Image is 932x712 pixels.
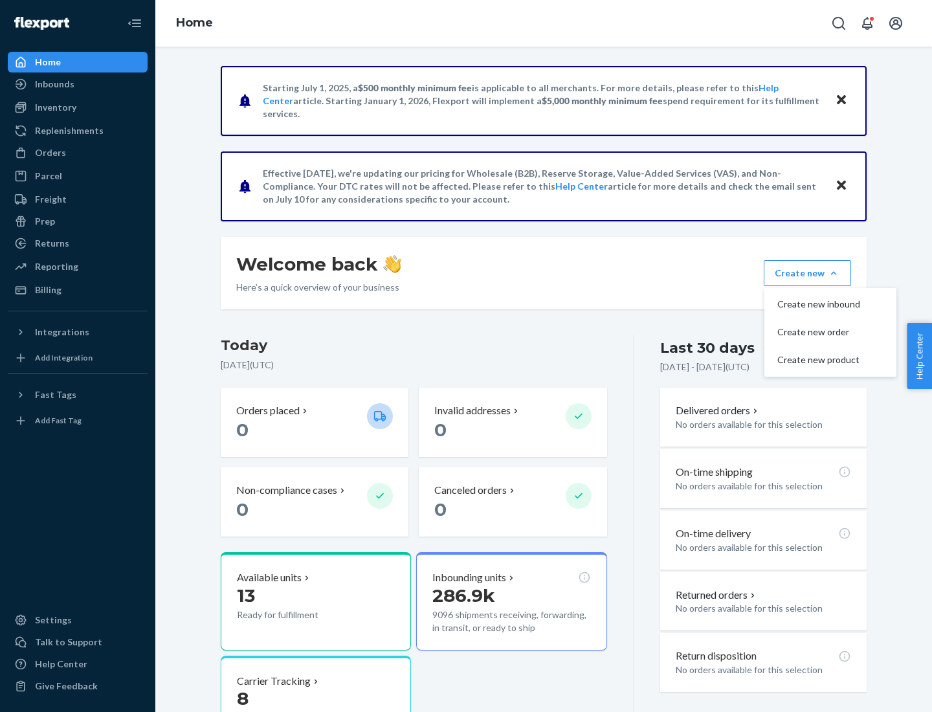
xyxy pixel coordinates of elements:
[35,146,66,159] div: Orders
[8,52,148,72] a: Home
[237,687,249,709] span: 8
[419,467,606,537] button: Canceled orders 0
[35,237,69,250] div: Returns
[8,74,148,95] a: Inbounds
[8,632,148,652] a: Talk to Support
[660,361,749,373] p: [DATE] - [DATE] ( UTC )
[122,10,148,36] button: Close Navigation
[676,663,851,676] p: No orders available for this selection
[777,355,860,364] span: Create new product
[237,584,255,606] span: 13
[35,326,89,339] div: Integrations
[8,610,148,630] a: Settings
[35,680,98,693] div: Give Feedback
[35,101,76,114] div: Inventory
[236,498,249,520] span: 0
[660,338,755,358] div: Last 30 days
[434,403,511,418] p: Invalid addresses
[237,608,357,621] p: Ready for fulfillment
[767,346,894,374] button: Create new product
[416,552,606,651] button: Inbounding units286.9k9096 shipments receiving, forwarding, in transit, or ready to ship
[221,467,408,537] button: Non-compliance cases 0
[854,10,880,36] button: Open notifications
[221,388,408,457] button: Orders placed 0
[8,97,148,118] a: Inventory
[35,284,61,296] div: Billing
[676,541,851,554] p: No orders available for this selection
[833,91,850,110] button: Close
[419,388,606,457] button: Invalid addresses 0
[35,388,76,401] div: Fast Tags
[8,142,148,163] a: Orders
[676,649,757,663] p: Return disposition
[8,322,148,342] button: Integrations
[35,56,61,69] div: Home
[35,124,104,137] div: Replenishments
[8,410,148,431] a: Add Fast Tag
[14,17,69,30] img: Flexport logo
[676,465,753,480] p: On-time shipping
[176,16,213,30] a: Home
[221,552,411,651] button: Available units13Ready for fulfillment
[676,480,851,493] p: No orders available for this selection
[767,291,894,318] button: Create new inbound
[434,498,447,520] span: 0
[826,10,852,36] button: Open Search Box
[8,654,148,674] a: Help Center
[236,252,401,276] h1: Welcome back
[676,526,751,541] p: On-time delivery
[907,323,932,389] button: Help Center
[236,281,401,294] p: Here’s a quick overview of your business
[35,658,87,671] div: Help Center
[432,570,506,585] p: Inbounding units
[767,318,894,346] button: Create new order
[8,384,148,405] button: Fast Tags
[432,608,590,634] p: 9096 shipments receiving, forwarding, in transit, or ready to ship
[35,78,74,91] div: Inbounds
[166,5,223,42] ol: breadcrumbs
[8,233,148,254] a: Returns
[676,418,851,431] p: No orders available for this selection
[8,280,148,300] a: Billing
[676,403,760,418] button: Delivered orders
[883,10,909,36] button: Open account menu
[35,614,72,627] div: Settings
[833,177,850,195] button: Close
[35,260,78,273] div: Reporting
[358,82,472,93] span: $500 monthly minimum fee
[8,348,148,368] a: Add Integration
[263,167,823,206] p: Effective [DATE], we're updating our pricing for Wholesale (B2B), Reserve Storage, Value-Added Se...
[35,636,102,649] div: Talk to Support
[237,674,311,689] p: Carrier Tracking
[555,181,608,192] a: Help Center
[676,588,758,603] button: Returned orders
[764,260,851,286] button: Create newCreate new inboundCreate new orderCreate new product
[35,415,82,426] div: Add Fast Tag
[236,419,249,441] span: 0
[35,352,93,363] div: Add Integration
[8,676,148,696] button: Give Feedback
[35,170,62,183] div: Parcel
[221,359,607,372] p: [DATE] ( UTC )
[236,483,337,498] p: Non-compliance cases
[263,82,823,120] p: Starting July 1, 2025, a is applicable to all merchants. For more details, please refer to this a...
[383,255,401,273] img: hand-wave emoji
[8,189,148,210] a: Freight
[8,256,148,277] a: Reporting
[35,215,55,228] div: Prep
[676,602,851,615] p: No orders available for this selection
[777,300,860,309] span: Create new inbound
[434,419,447,441] span: 0
[236,403,300,418] p: Orders placed
[434,483,507,498] p: Canceled orders
[221,335,607,356] h3: Today
[8,166,148,186] a: Parcel
[432,584,495,606] span: 286.9k
[35,193,67,206] div: Freight
[237,570,302,585] p: Available units
[542,95,663,106] span: $5,000 monthly minimum fee
[8,211,148,232] a: Prep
